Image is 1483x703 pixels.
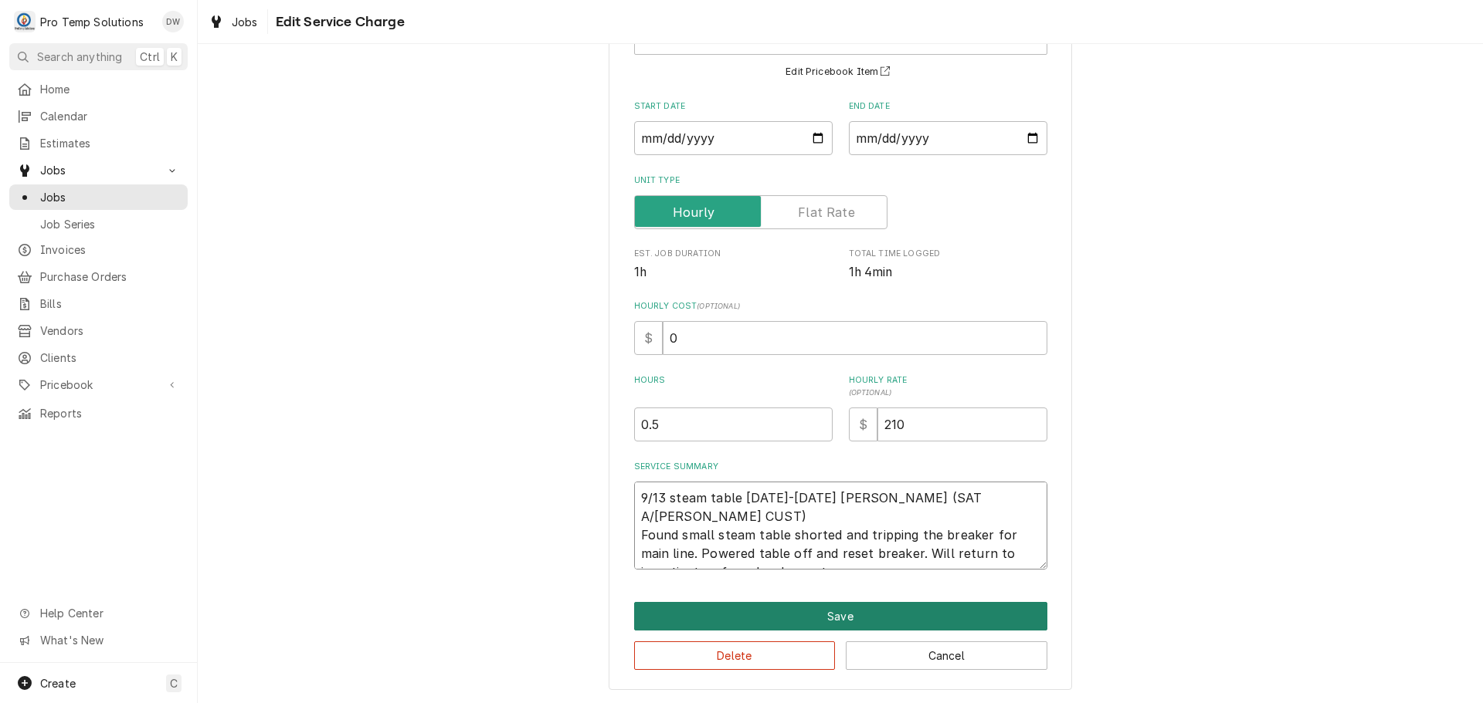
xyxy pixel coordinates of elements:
div: $ [849,407,877,441]
span: Jobs [232,14,258,30]
span: 1h 4min [849,265,893,279]
label: Hourly Rate [849,374,1047,399]
div: Pro Temp Solutions's Avatar [14,11,36,32]
div: [object Object] [849,374,1047,441]
span: Estimates [40,135,180,151]
span: Home [40,81,180,97]
span: Help Center [40,605,178,621]
label: Hours [634,374,833,399]
span: Total Time Logged [849,248,1047,260]
span: Invoices [40,242,180,258]
div: End Date [849,100,1047,155]
span: C [170,675,178,691]
span: Bills [40,296,180,312]
a: Reports [9,401,188,426]
div: Total Time Logged [849,248,1047,281]
span: Reports [40,405,180,421]
span: Jobs [40,162,157,178]
div: Hourly Cost [634,300,1047,355]
a: Purchase Orders [9,264,188,289]
a: Go to Pricebook [9,372,188,397]
a: Jobs [202,9,264,35]
span: Job Series [40,216,180,232]
label: Start Date [634,100,833,113]
a: Bills [9,291,188,316]
a: Vendors [9,318,188,343]
span: 1h [634,265,646,279]
span: K [171,49,178,65]
a: Clients [9,345,188,370]
div: Service Summary [634,461,1047,569]
div: DW [162,11,184,32]
span: What's New [40,632,178,648]
label: Hourly Cost [634,300,1047,313]
input: yyyy-mm-dd [849,121,1047,155]
div: Button Group Row [634,630,1047,670]
div: Dana Williams's Avatar [162,11,184,32]
a: Jobs [9,184,188,210]
div: Est. Job Duration [634,248,833,281]
a: Calendar [9,103,188,129]
a: Go to Jobs [9,157,188,183]
span: ( optional ) [697,302,740,310]
div: [object Object] [634,374,833,441]
button: Search anythingCtrlK [9,43,188,70]
span: Jobs [40,189,180,205]
div: $ [634,321,663,355]
div: Button Group Row [634,602,1047,630]
div: Button Group [634,602,1047,670]
span: ( optional ) [849,388,892,397]
label: End Date [849,100,1047,113]
span: Pricebook [40,377,157,393]
a: Go to What's New [9,627,188,653]
span: Search anything [37,49,122,65]
button: Save [634,602,1047,630]
span: Total Time Logged [849,263,1047,282]
span: Purchase Orders [40,269,180,285]
span: Est. Job Duration [634,263,833,282]
div: Pro Temp Solutions [40,14,144,30]
div: Unit Type [634,174,1047,229]
button: Delete [634,641,836,670]
a: Invoices [9,237,188,262]
div: P [14,11,36,32]
a: Go to Help Center [9,600,188,626]
span: Edit Service Charge [271,12,405,32]
span: Est. Job Duration [634,248,833,260]
button: Edit Pricebook Item [783,63,898,82]
span: Clients [40,350,180,366]
button: Cancel [846,641,1047,670]
span: Create [40,677,76,690]
a: Estimates [9,130,188,156]
span: Vendors [40,323,180,339]
a: Job Series [9,211,188,237]
div: Start Date [634,100,833,155]
label: Service Summary [634,461,1047,473]
label: Unit Type [634,174,1047,187]
a: Home [9,76,188,102]
span: Calendar [40,108,180,124]
input: yyyy-mm-dd [634,121,833,155]
span: Ctrl [140,49,160,65]
textarea: 9/13 steam table [DATE]-[DATE] [PERSON_NAME] (SAT A/[PERSON_NAME] CUST) Found small steam table s... [634,482,1047,569]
